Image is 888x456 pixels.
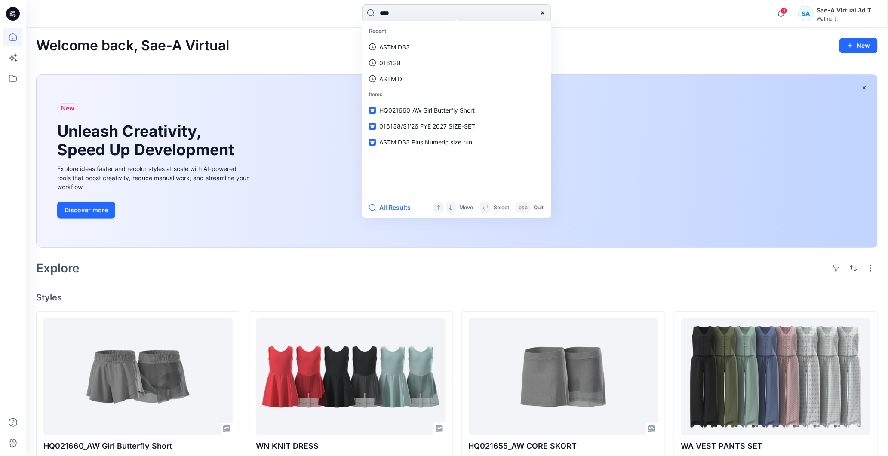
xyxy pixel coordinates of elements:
div: Walmart [817,15,877,22]
p: esc [519,203,528,212]
h4: Styles [36,292,878,303]
a: WA VEST PANTS SET [681,318,870,435]
p: HQ021660_AW Girl Butterfly Short [43,440,233,452]
p: HQ021655_AW CORE SKORT [469,440,658,452]
p: ASTM D [379,74,402,83]
h2: Explore [36,261,80,275]
a: HQ021660_AW Girl Butterfly Short [43,318,233,435]
p: WN KNIT DRESS [256,440,445,452]
span: 016138/S1'26 FYE 2027_SIZE-SET [379,122,475,130]
span: ASTM D33 Plus Numeric size run [379,138,472,146]
span: 3 [780,7,787,14]
a: 016138 [364,55,550,71]
p: Quit [534,203,544,212]
p: WA VEST PANTS SET [681,440,870,452]
a: Discover more [57,202,251,219]
p: Items [364,87,550,103]
p: 016138 [379,58,401,67]
a: WN KNIT DRESS [256,318,445,435]
h2: Welcome back, Sae-A Virtual [36,38,229,54]
div: Sae-A Virtual 3d Team [817,5,877,15]
button: Discover more [57,202,115,219]
a: HQ021660_AW Girl Butterfly Short [364,102,550,118]
div: Explore ideas faster and recolor styles at scale with AI-powered tools that boost creativity, red... [57,164,251,191]
a: ASTM D33 Plus Numeric size run [364,134,550,150]
p: Select [494,203,509,212]
a: ASTM D33 [364,39,550,55]
a: HQ021655_AW CORE SKORT [469,318,658,435]
div: SA [798,6,814,21]
p: ASTM D33 [379,43,410,52]
p: Recent [364,23,550,39]
span: HQ021660_AW Girl Butterfly Short [379,107,475,114]
p: Move [459,203,473,212]
button: New [839,38,878,53]
h1: Unleash Creativity, Speed Up Development [57,122,238,159]
button: All Results [369,202,416,213]
a: ASTM D [364,71,550,87]
a: 016138/S1'26 FYE 2027_SIZE-SET [364,118,550,134]
span: New [61,103,74,113]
